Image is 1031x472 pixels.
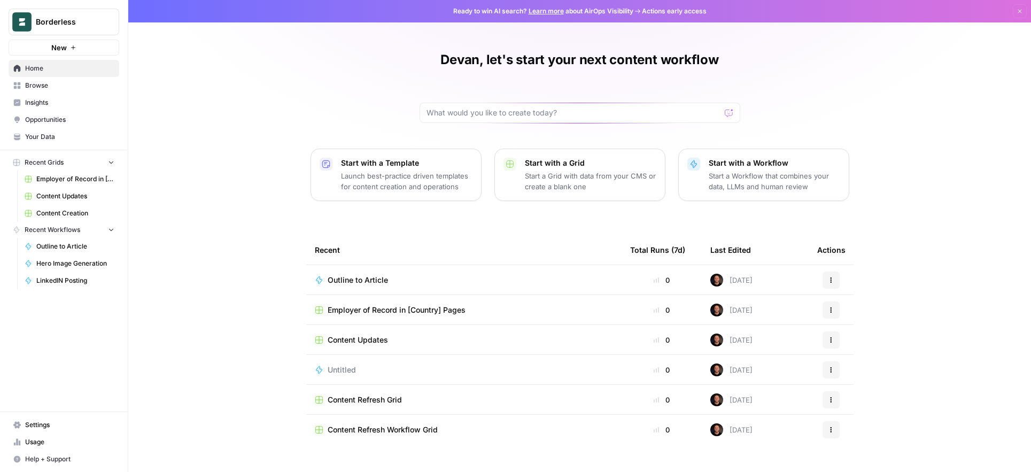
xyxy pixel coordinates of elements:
img: eu7dk7ikjikpmnmm9h80gf881ba6 [710,334,723,346]
button: Recent Workflows [9,222,119,238]
a: Browse [9,77,119,94]
span: Recent Workflows [25,225,80,235]
div: 0 [630,305,693,315]
div: [DATE] [710,423,753,436]
div: 0 [630,275,693,285]
a: Outline to Article [315,275,613,285]
span: LinkedIN Posting [36,276,114,285]
span: Insights [25,98,114,107]
div: 0 [630,394,693,405]
span: Your Data [25,132,114,142]
span: Content Refresh Grid [328,394,402,405]
span: Borderless [36,17,100,27]
a: Outline to Article [20,238,119,255]
a: LinkedIN Posting [20,272,119,289]
span: Opportunities [25,115,114,125]
button: Recent Grids [9,154,119,171]
div: [DATE] [710,304,753,316]
a: Insights [9,94,119,111]
img: eu7dk7ikjikpmnmm9h80gf881ba6 [710,423,723,436]
button: Help + Support [9,451,119,468]
span: Employer of Record in [Country] Pages [328,305,466,315]
a: Learn more [529,7,564,15]
span: Content Refresh Workflow Grid [328,424,438,435]
span: Content Updates [328,335,388,345]
a: Your Data [9,128,119,145]
a: Content Refresh Workflow Grid [315,424,613,435]
button: Start with a GridStart a Grid with data from your CMS or create a blank one [494,149,665,201]
p: Launch best-practice driven templates for content creation and operations [341,171,472,192]
div: Recent [315,235,613,265]
div: [DATE] [710,393,753,406]
a: Employer of Record in [Country] Pages [315,305,613,315]
img: eu7dk7ikjikpmnmm9h80gf881ba6 [710,393,723,406]
p: Start a Grid with data from your CMS or create a blank one [525,171,656,192]
div: [DATE] [710,363,753,376]
button: Start with a TemplateLaunch best-practice driven templates for content creation and operations [311,149,482,201]
img: eu7dk7ikjikpmnmm9h80gf881ba6 [710,304,723,316]
h1: Devan, let's start your next content workflow [440,51,718,68]
span: Help + Support [25,454,114,464]
a: Hero Image Generation [20,255,119,272]
span: Actions early access [642,6,707,16]
img: eu7dk7ikjikpmnmm9h80gf881ba6 [710,274,723,287]
a: Untitled [315,365,613,375]
span: Content Creation [36,208,114,218]
span: Usage [25,437,114,447]
button: New [9,40,119,56]
span: Ready to win AI search? about AirOps Visibility [453,6,633,16]
span: Browse [25,81,114,90]
span: Outline to Article [36,242,114,251]
span: Employer of Record in [Country] Pages [36,174,114,184]
button: Workspace: Borderless [9,9,119,35]
a: Home [9,60,119,77]
a: Settings [9,416,119,434]
div: 0 [630,424,693,435]
span: New [51,42,67,53]
p: Start with a Grid [525,158,656,168]
div: Actions [817,235,846,265]
span: Recent Grids [25,158,64,167]
a: Content Creation [20,205,119,222]
span: Home [25,64,114,73]
a: Opportunities [9,111,119,128]
img: Borderless Logo [12,12,32,32]
div: 0 [630,365,693,375]
p: Start a Workflow that combines your data, LLMs and human review [709,171,840,192]
input: What would you like to create today? [427,107,720,118]
div: [DATE] [710,334,753,346]
a: Employer of Record in [Country] Pages [20,171,119,188]
a: Usage [9,434,119,451]
p: Start with a Workflow [709,158,840,168]
a: Content Updates [20,188,119,205]
span: Content Updates [36,191,114,201]
span: Untitled [328,365,356,375]
a: Content Refresh Grid [315,394,613,405]
div: Last Edited [710,235,751,265]
a: Content Updates [315,335,613,345]
button: Start with a WorkflowStart a Workflow that combines your data, LLMs and human review [678,149,849,201]
span: Hero Image Generation [36,259,114,268]
span: Settings [25,420,114,430]
span: Outline to Article [328,275,388,285]
div: [DATE] [710,274,753,287]
div: Total Runs (7d) [630,235,685,265]
div: 0 [630,335,693,345]
img: eu7dk7ikjikpmnmm9h80gf881ba6 [710,363,723,376]
p: Start with a Template [341,158,472,168]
